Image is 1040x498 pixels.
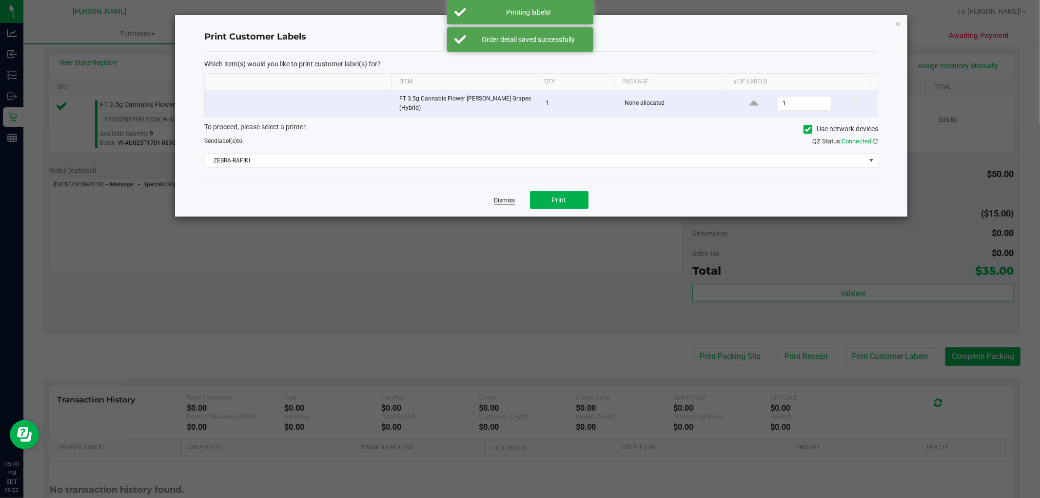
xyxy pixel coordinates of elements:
th: Item [392,74,536,90]
div: Printing labels! [471,7,586,17]
span: ZEBRA-RAFIKI [205,154,865,167]
label: Use network devices [804,124,878,134]
div: Order detail saved successfully [471,35,586,44]
td: FT 3.5g Cannabis Flower [PERSON_NAME] Grapes (Hybrid) [393,90,540,117]
button: Print [530,191,589,209]
div: To proceed, please select a printer. [197,122,885,137]
span: Print [552,196,567,204]
span: Connected [842,138,871,145]
span: label(s) [217,138,237,144]
th: Qty [536,74,614,90]
td: 1 [540,90,619,117]
h4: Print Customer Labels [204,31,878,43]
p: Which item(s) would you like to print customer label(s) for? [204,60,878,68]
span: Send to: [204,138,244,144]
th: # of labels [725,74,869,90]
a: Dismiss [494,197,515,205]
td: None allocated [619,90,731,117]
th: Package [614,74,725,90]
iframe: Resource center [10,420,39,449]
span: QZ Status: [812,138,878,145]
